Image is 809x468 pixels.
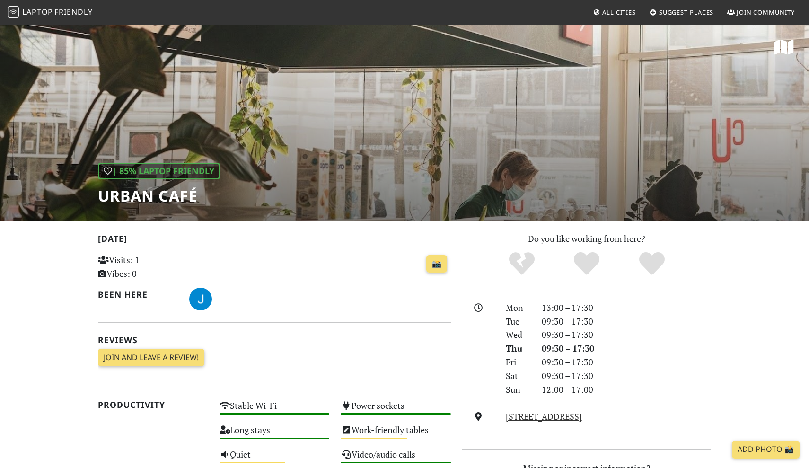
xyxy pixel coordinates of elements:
[500,315,536,328] div: Tue
[732,441,800,459] a: Add Photo 📸
[54,7,92,17] span: Friendly
[659,8,714,17] span: Suggest Places
[589,4,640,21] a: All Cities
[214,398,335,422] div: Stable Wi-Fi
[335,398,457,422] div: Power sockets
[619,251,685,277] div: Definitely!
[98,335,451,345] h2: Reviews
[98,349,204,367] a: Join and leave a review!
[500,383,536,397] div: Sun
[22,7,53,17] span: Laptop
[536,342,717,355] div: 09:30 – 17:30
[189,292,212,304] span: Jesse H
[98,163,220,179] div: | 85% Laptop Friendly
[8,6,19,18] img: LaptopFriendly
[602,8,636,17] span: All Cities
[98,400,208,410] h2: Productivity
[500,342,536,355] div: Thu
[500,301,536,315] div: Mon
[506,411,582,422] a: [STREET_ADDRESS]
[646,4,718,21] a: Suggest Places
[536,328,717,342] div: 09:30 – 17:30
[98,187,220,205] h1: Urban Café
[723,4,799,21] a: Join Community
[98,253,208,281] p: Visits: 1 Vibes: 0
[500,369,536,383] div: Sat
[335,422,457,446] div: Work-friendly tables
[536,315,717,328] div: 09:30 – 17:30
[189,288,212,310] img: 3698-jesse.jpg
[737,8,795,17] span: Join Community
[426,255,447,273] a: 📸
[98,234,451,247] h2: [DATE]
[500,355,536,369] div: Fri
[536,355,717,369] div: 09:30 – 17:30
[489,251,554,277] div: No
[500,328,536,342] div: Wed
[98,290,178,300] h2: Been here
[462,232,711,246] p: Do you like working from here?
[8,4,93,21] a: LaptopFriendly LaptopFriendly
[536,383,717,397] div: 12:00 – 17:00
[554,251,619,277] div: Yes
[214,422,335,446] div: Long stays
[536,301,717,315] div: 13:00 – 17:30
[536,369,717,383] div: 09:30 – 17:30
